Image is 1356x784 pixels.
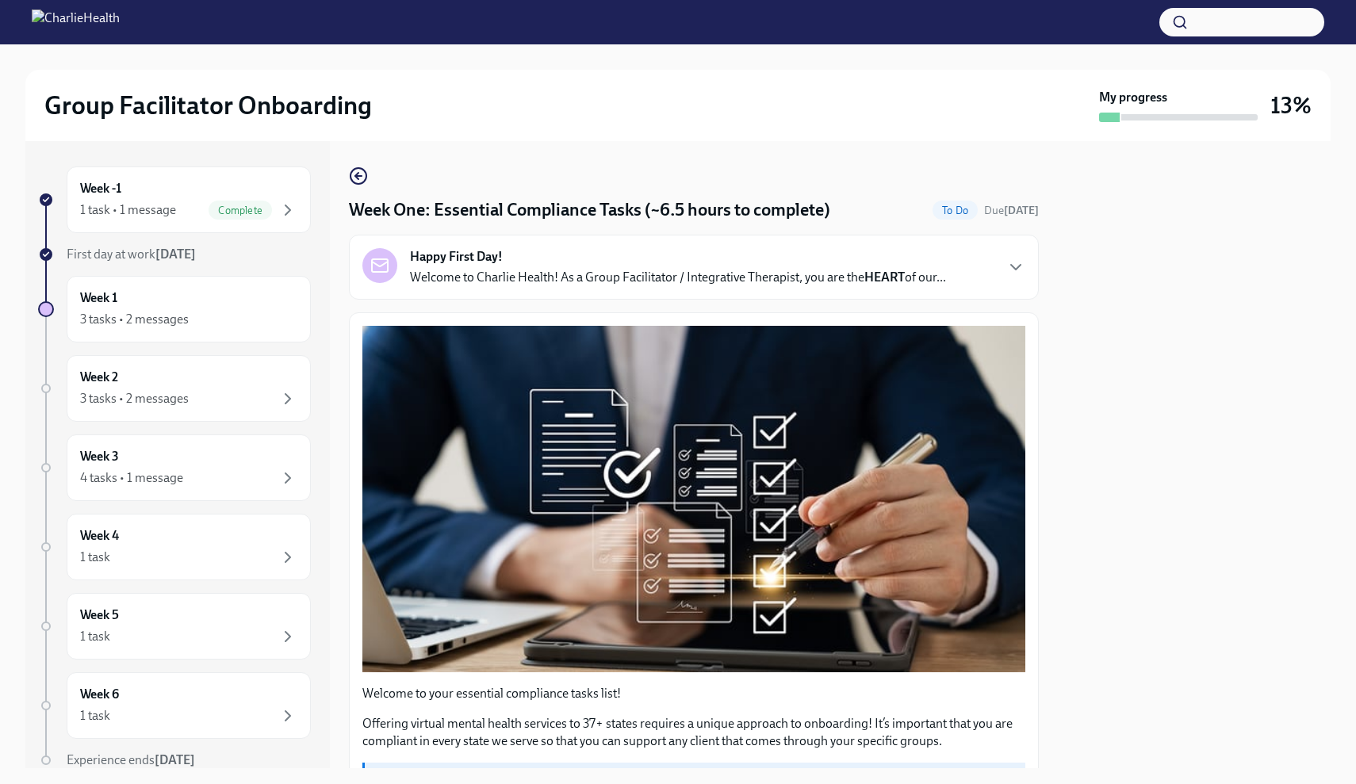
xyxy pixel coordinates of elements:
strong: [DATE] [1004,204,1039,217]
div: 1 task • 1 message [80,201,176,219]
a: Week 51 task [38,593,311,660]
div: 1 task [80,628,110,645]
h3: 13% [1270,91,1312,120]
strong: My progress [1099,89,1167,106]
strong: Happy First Day! [410,248,503,266]
h6: Week 2 [80,369,118,386]
span: September 1st, 2025 09:00 [984,203,1039,218]
a: Week 61 task [38,672,311,739]
strong: HEART [864,270,905,285]
div: 1 task [80,707,110,725]
h6: Week 4 [80,527,119,545]
a: Week 23 tasks • 2 messages [38,355,311,422]
a: First day at work[DATE] [38,246,311,263]
h6: Week 1 [80,289,117,307]
h6: Week -1 [80,180,121,197]
strong: [DATE] [155,752,195,767]
h6: Week 3 [80,448,119,465]
span: Due [984,204,1039,217]
div: 1 task [80,549,110,566]
h6: Week 5 [80,606,119,624]
span: First day at work [67,247,196,262]
span: Complete [209,205,272,216]
h2: Group Facilitator Onboarding [44,90,372,121]
p: Welcome to your essential compliance tasks list! [362,685,1025,702]
strong: [DATE] [155,247,196,262]
div: 4 tasks • 1 message [80,469,183,487]
div: 3 tasks • 2 messages [80,390,189,407]
span: To Do [933,205,978,216]
a: Week 13 tasks • 2 messages [38,276,311,342]
p: Offering virtual mental health services to 37+ states requires a unique approach to onboarding! I... [362,715,1025,750]
button: Zoom image [362,326,1025,671]
a: Week 41 task [38,514,311,580]
a: Week 34 tasks • 1 message [38,434,311,501]
h4: Week One: Essential Compliance Tasks (~6.5 hours to complete) [349,198,830,222]
img: CharlieHealth [32,10,120,35]
p: Welcome to Charlie Health! As a Group Facilitator / Integrative Therapist, you are the of our... [410,269,946,286]
h6: Week 6 [80,686,119,703]
a: Week -11 task • 1 messageComplete [38,166,311,233]
span: Experience ends [67,752,195,767]
div: 3 tasks • 2 messages [80,311,189,328]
